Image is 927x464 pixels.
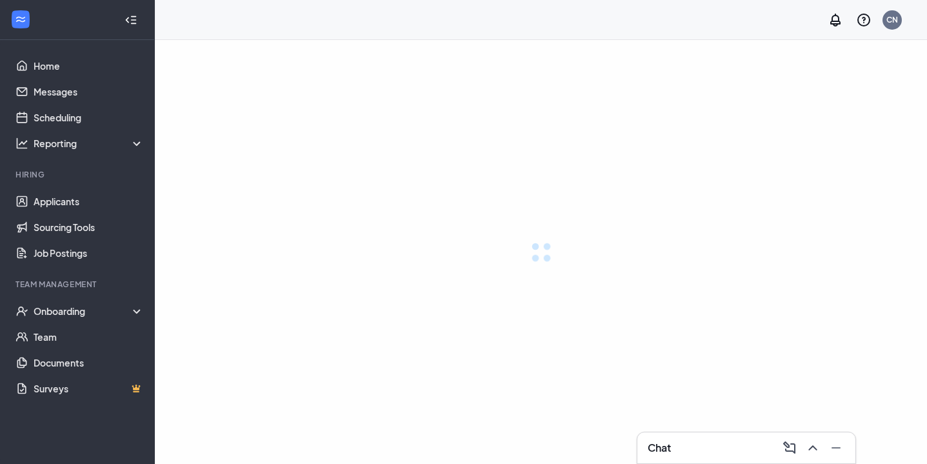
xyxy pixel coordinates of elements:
[34,305,145,318] div: Onboarding
[782,440,797,456] svg: ComposeMessage
[805,440,821,456] svg: ChevronUp
[34,53,144,79] a: Home
[648,441,671,455] h3: Chat
[15,169,141,180] div: Hiring
[34,376,144,401] a: SurveysCrown
[801,438,822,458] button: ChevronUp
[15,305,28,318] svg: UserCheck
[14,13,27,26] svg: WorkstreamLogo
[828,12,843,28] svg: Notifications
[828,440,844,456] svg: Minimize
[15,279,141,290] div: Team Management
[886,14,898,25] div: CN
[34,214,144,240] a: Sourcing Tools
[856,12,872,28] svg: QuestionInfo
[34,324,144,350] a: Team
[34,240,144,266] a: Job Postings
[34,350,144,376] a: Documents
[125,14,137,26] svg: Collapse
[34,188,144,214] a: Applicants
[15,137,28,150] svg: Analysis
[34,79,144,105] a: Messages
[34,137,145,150] div: Reporting
[778,438,799,458] button: ComposeMessage
[34,105,144,130] a: Scheduling
[824,438,845,458] button: Minimize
